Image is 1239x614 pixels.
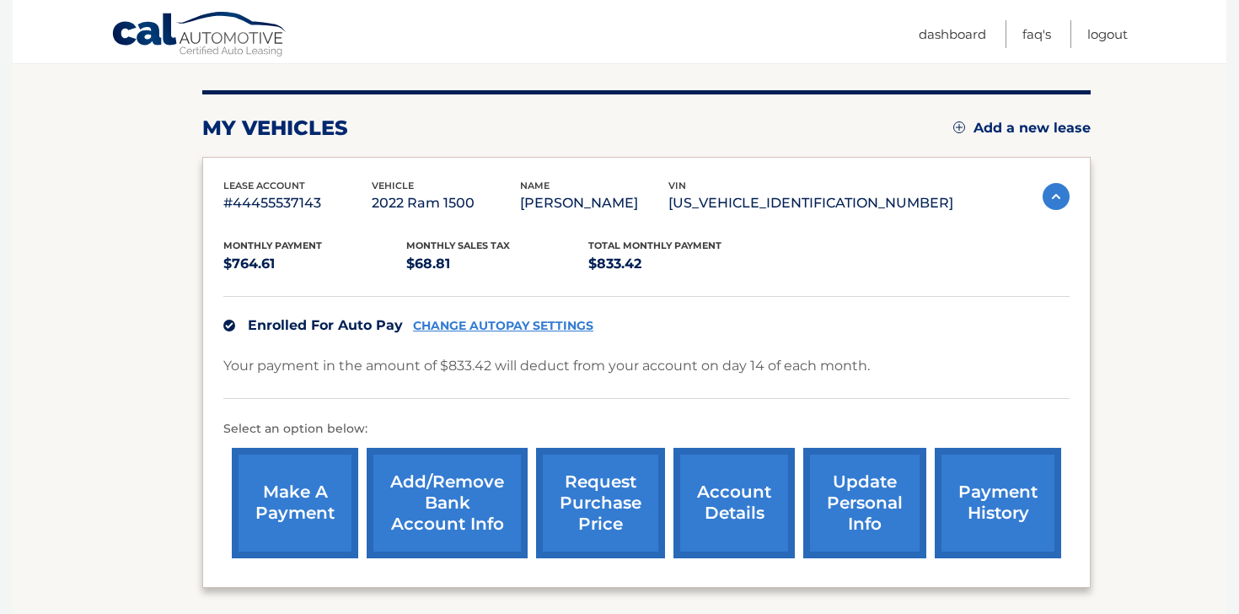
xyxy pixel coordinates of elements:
[588,252,771,276] p: $833.42
[367,448,528,558] a: Add/Remove bank account info
[223,354,870,378] p: Your payment in the amount of $833.42 will deduct from your account on day 14 of each month.
[668,180,686,191] span: vin
[406,252,589,276] p: $68.81
[935,448,1061,558] a: payment history
[673,448,795,558] a: account details
[223,252,406,276] p: $764.61
[520,191,668,215] p: [PERSON_NAME]
[588,240,721,251] span: Total Monthly Payment
[248,317,403,333] span: Enrolled For Auto Pay
[406,240,510,251] span: Monthly sales Tax
[953,121,965,133] img: add.svg
[520,180,550,191] span: name
[223,191,372,215] p: #44455537143
[1043,183,1070,210] img: accordion-active.svg
[413,319,593,333] a: CHANGE AUTOPAY SETTINGS
[372,191,520,215] p: 2022 Ram 1500
[223,180,305,191] span: lease account
[668,191,953,215] p: [US_VEHICLE_IDENTIFICATION_NUMBER]
[223,240,322,251] span: Monthly Payment
[202,116,348,141] h2: my vehicles
[536,448,665,558] a: request purchase price
[1022,20,1051,48] a: FAQ's
[953,120,1091,137] a: Add a new lease
[372,180,414,191] span: vehicle
[223,419,1070,439] p: Select an option below:
[803,448,926,558] a: update personal info
[919,20,986,48] a: Dashboard
[223,320,235,331] img: check.svg
[1087,20,1128,48] a: Logout
[111,11,288,60] a: Cal Automotive
[232,448,358,558] a: make a payment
